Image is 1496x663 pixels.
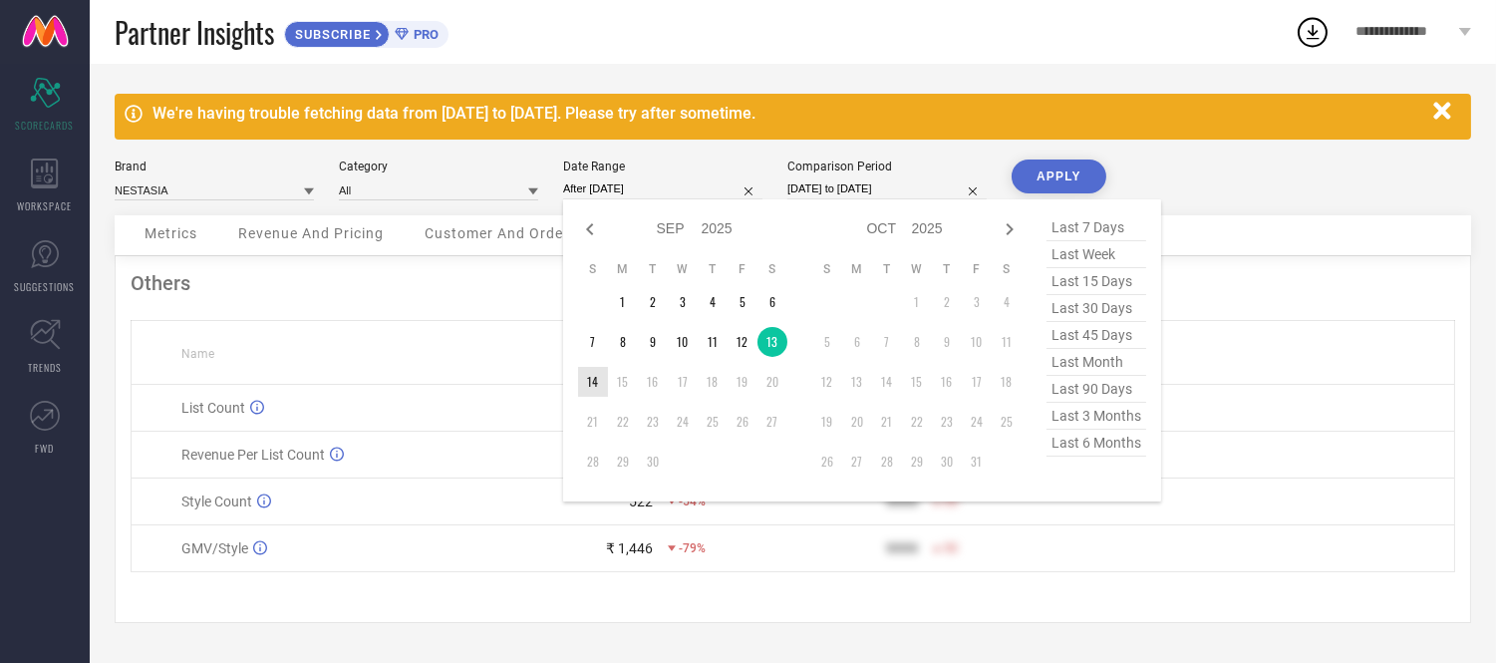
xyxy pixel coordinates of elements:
th: Wednesday [668,261,698,277]
td: Mon Sep 22 2025 [608,407,638,437]
span: List Count [181,400,245,416]
div: 9999 [886,540,918,556]
span: SCORECARDS [16,118,75,133]
td: Thu Oct 23 2025 [932,407,962,437]
span: WORKSPACE [18,198,73,213]
td: Mon Oct 13 2025 [842,367,872,397]
th: Tuesday [872,261,902,277]
span: -79% [679,541,706,555]
span: PRO [409,27,439,42]
th: Wednesday [902,261,932,277]
span: GMV/Style [181,540,248,556]
th: Friday [962,261,992,277]
span: 50 [944,495,958,508]
span: SUBSCRIBE [285,27,376,42]
th: Sunday [812,261,842,277]
div: Category [339,160,538,173]
td: Fri Oct 10 2025 [962,327,992,357]
td: Fri Sep 05 2025 [728,287,757,317]
td: Thu Oct 02 2025 [932,287,962,317]
td: Sat Sep 20 2025 [757,367,787,397]
div: 9999 [886,494,918,509]
span: Customer And Orders [425,225,577,241]
td: Sun Oct 12 2025 [812,367,842,397]
th: Saturday [992,261,1022,277]
td: Sun Sep 21 2025 [578,407,608,437]
span: last 7 days [1047,214,1146,241]
td: Sun Sep 07 2025 [578,327,608,357]
span: last 45 days [1047,322,1146,349]
span: last 90 days [1047,376,1146,403]
td: Wed Sep 03 2025 [668,287,698,317]
td: Fri Sep 12 2025 [728,327,757,357]
span: Partner Insights [115,12,274,53]
div: Previous month [578,217,602,241]
input: Select comparison period [787,178,987,199]
td: Sat Oct 18 2025 [992,367,1022,397]
input: Select date range [563,178,762,199]
td: Tue Sep 09 2025 [638,327,668,357]
div: 522 [629,494,653,509]
td: Mon Sep 15 2025 [608,367,638,397]
td: Thu Sep 25 2025 [698,407,728,437]
td: Mon Sep 01 2025 [608,287,638,317]
span: Style Count [181,494,252,509]
td: Sun Oct 26 2025 [812,447,842,477]
td: Wed Oct 01 2025 [902,287,932,317]
div: Comparison Period [787,160,987,173]
td: Sat Sep 27 2025 [757,407,787,437]
td: Mon Sep 29 2025 [608,447,638,477]
td: Wed Sep 10 2025 [668,327,698,357]
td: Wed Oct 29 2025 [902,447,932,477]
th: Saturday [757,261,787,277]
td: Sun Sep 14 2025 [578,367,608,397]
td: Thu Oct 09 2025 [932,327,962,357]
td: Thu Oct 30 2025 [932,447,962,477]
td: Thu Sep 11 2025 [698,327,728,357]
td: Mon Oct 06 2025 [842,327,872,357]
div: Date Range [563,160,762,173]
span: last 3 months [1047,403,1146,430]
td: Thu Sep 04 2025 [698,287,728,317]
td: Wed Sep 17 2025 [668,367,698,397]
a: SUBSCRIBEPRO [284,16,449,48]
span: Revenue Per List Count [181,447,325,463]
span: Name [181,347,214,361]
td: Sat Oct 11 2025 [992,327,1022,357]
span: last week [1047,241,1146,268]
td: Mon Sep 08 2025 [608,327,638,357]
td: Wed Oct 22 2025 [902,407,932,437]
th: Tuesday [638,261,668,277]
span: last 30 days [1047,295,1146,322]
td: Fri Oct 17 2025 [962,367,992,397]
td: Sun Oct 19 2025 [812,407,842,437]
span: last month [1047,349,1146,376]
td: Fri Oct 03 2025 [962,287,992,317]
td: Wed Oct 15 2025 [902,367,932,397]
span: 50 [944,541,958,555]
td: Tue Oct 14 2025 [872,367,902,397]
td: Thu Sep 18 2025 [698,367,728,397]
td: Tue Oct 21 2025 [872,407,902,437]
span: Metrics [145,225,197,241]
td: Tue Sep 02 2025 [638,287,668,317]
div: ₹ 1,446 [606,540,653,556]
span: SUGGESTIONS [15,279,76,294]
td: Tue Sep 30 2025 [638,447,668,477]
div: We're having trouble fetching data from [DATE] to [DATE]. Please try after sometime. [152,104,1423,123]
td: Tue Sep 23 2025 [638,407,668,437]
td: Mon Oct 20 2025 [842,407,872,437]
td: Wed Oct 08 2025 [902,327,932,357]
td: Sun Oct 05 2025 [812,327,842,357]
td: Wed Sep 24 2025 [668,407,698,437]
td: Sat Oct 04 2025 [992,287,1022,317]
th: Sunday [578,261,608,277]
td: Sat Oct 25 2025 [992,407,1022,437]
td: Fri Oct 24 2025 [962,407,992,437]
div: Others [131,271,1455,295]
td: Mon Oct 27 2025 [842,447,872,477]
span: Revenue And Pricing [238,225,384,241]
span: last 6 months [1047,430,1146,457]
span: -54% [679,495,706,508]
span: FWD [36,441,55,456]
